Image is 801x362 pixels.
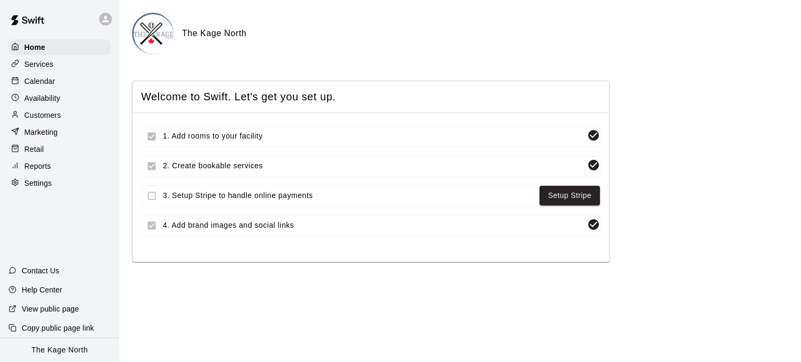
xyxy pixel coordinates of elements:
span: 1. Add rooms to your facility [163,131,583,142]
a: Setup Stripe [548,189,591,202]
a: Retail [8,141,111,157]
a: Calendar [8,73,111,89]
img: The Kage North logo [134,14,173,54]
p: Customers [24,110,61,120]
p: Availability [24,93,60,104]
a: Home [8,39,111,55]
p: View public page [22,304,79,314]
p: Settings [24,178,52,188]
p: Retail [24,144,44,154]
p: Contact Us [22,265,59,276]
p: Marketing [24,127,58,137]
a: Marketing [8,124,111,140]
a: Availability [8,90,111,106]
p: Help Center [22,285,62,295]
a: Services [8,56,111,72]
button: Setup Stripe [539,186,600,205]
p: Copy public page link [22,323,94,333]
p: Home [24,42,46,53]
a: Reports [8,158,111,174]
a: Settings [8,175,111,191]
p: The Kage North [31,344,88,356]
span: 3. Setup Stripe to handle online payments [163,190,535,201]
span: Welcome to Swift. Let's get you set up. [141,90,600,104]
h6: The Kage North [182,27,247,40]
span: 2. Create bookable services [163,160,583,171]
p: Reports [24,161,51,171]
p: Services [24,59,54,70]
a: Customers [8,107,111,123]
p: Calendar [24,76,55,87]
span: 4. Add brand images and social links [163,220,583,231]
